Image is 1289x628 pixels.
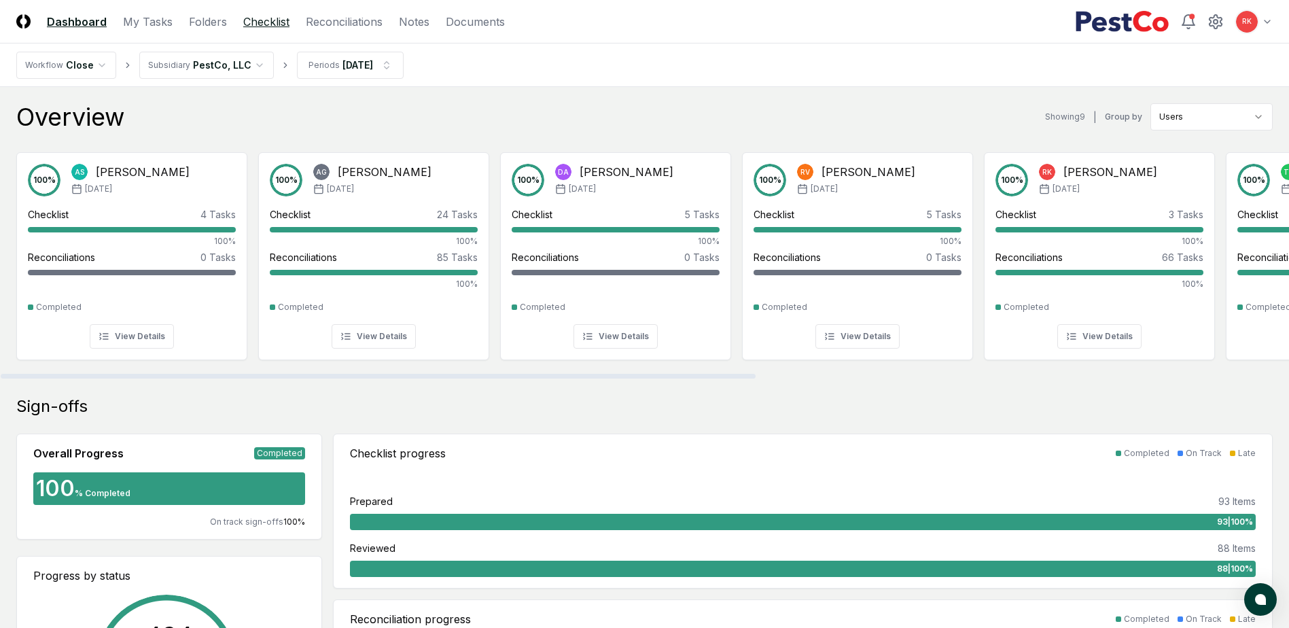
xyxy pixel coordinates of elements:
[1093,110,1097,124] div: |
[1235,10,1259,34] button: RK
[338,164,431,180] div: [PERSON_NAME]
[1186,447,1222,459] div: On Track
[16,141,247,360] a: 100%AS[PERSON_NAME][DATE]Checklist4 Tasks100%Reconciliations0 TasksCompletedView Details
[33,478,75,500] div: 100
[742,141,973,360] a: 100%RV[PERSON_NAME][DATE]Checklist5 Tasks100%Reconciliations0 TasksCompletedView Details
[75,487,130,500] div: % Completed
[815,324,900,349] button: View Details
[270,278,478,290] div: 100%
[189,14,227,30] a: Folders
[33,568,305,584] div: Progress by status
[754,250,821,264] div: Reconciliations
[350,541,395,555] div: Reviewed
[1238,613,1256,625] div: Late
[1124,613,1169,625] div: Completed
[1105,113,1142,121] label: Group by
[200,250,236,264] div: 0 Tasks
[399,14,429,30] a: Notes
[1169,207,1203,222] div: 3 Tasks
[210,517,283,527] span: On track sign-offs
[327,183,354,195] span: [DATE]
[90,324,174,349] button: View Details
[800,167,810,177] span: RV
[500,141,731,360] a: 100%DA[PERSON_NAME][DATE]Checklist5 Tasks100%Reconciliations0 TasksCompletedView Details
[684,250,720,264] div: 0 Tasks
[1217,516,1253,528] span: 93 | 100 %
[350,494,393,508] div: Prepared
[754,235,961,247] div: 100%
[1053,183,1080,195] span: [DATE]
[148,59,190,71] div: Subsidiary
[270,207,311,222] div: Checklist
[984,141,1215,360] a: 100%RK[PERSON_NAME][DATE]Checklist3 Tasks100%Reconciliations66 Tasks100%CompletedView Details
[47,14,107,30] a: Dashboard
[1237,207,1278,222] div: Checklist
[1075,11,1169,33] img: PestCo logo
[995,250,1063,264] div: Reconciliations
[926,250,961,264] div: 0 Tasks
[1004,301,1049,313] div: Completed
[512,207,552,222] div: Checklist
[927,207,961,222] div: 5 Tasks
[270,235,478,247] div: 100%
[333,434,1273,589] a: Checklist progressCompletedOn TrackLatePrepared93 Items93|100%Reviewed88 Items88|100%
[754,207,794,222] div: Checklist
[512,235,720,247] div: 100%
[1218,494,1256,508] div: 93 Items
[811,183,838,195] span: [DATE]
[1186,613,1222,625] div: On Track
[685,207,720,222] div: 5 Tasks
[75,167,84,177] span: AS
[270,250,337,264] div: Reconciliations
[1042,167,1052,177] span: RK
[1242,16,1252,27] span: RK
[25,59,63,71] div: Workflow
[512,250,579,264] div: Reconciliations
[350,611,471,627] div: Reconciliation progress
[258,141,489,360] a: 100%AG[PERSON_NAME][DATE]Checklist24 Tasks100%Reconciliations85 Tasks100%CompletedView Details
[28,235,236,247] div: 100%
[1063,164,1157,180] div: [PERSON_NAME]
[16,52,404,79] nav: breadcrumb
[995,235,1203,247] div: 100%
[573,324,658,349] button: View Details
[1057,324,1142,349] button: View Details
[332,324,416,349] button: View Details
[28,207,69,222] div: Checklist
[569,183,596,195] span: [DATE]
[16,103,124,130] div: Overview
[446,14,505,30] a: Documents
[123,14,173,30] a: My Tasks
[278,301,323,313] div: Completed
[1162,250,1203,264] div: 66 Tasks
[308,59,340,71] div: Periods
[558,167,569,177] span: DA
[437,207,478,222] div: 24 Tasks
[297,52,404,79] button: Periods[DATE]
[33,445,124,461] div: Overall Progress
[85,183,112,195] span: [DATE]
[96,164,190,180] div: [PERSON_NAME]
[200,207,236,222] div: 4 Tasks
[16,14,31,29] img: Logo
[283,517,305,527] span: 100 %
[316,167,327,177] span: AG
[1238,447,1256,459] div: Late
[28,250,95,264] div: Reconciliations
[995,207,1036,222] div: Checklist
[1244,583,1277,616] button: atlas-launcher
[243,14,289,30] a: Checklist
[1217,563,1253,575] span: 88 | 100 %
[1045,111,1085,123] div: Showing 9
[520,301,565,313] div: Completed
[995,278,1203,290] div: 100%
[437,250,478,264] div: 85 Tasks
[822,164,915,180] div: [PERSON_NAME]
[254,447,305,459] div: Completed
[342,58,373,72] div: [DATE]
[580,164,673,180] div: [PERSON_NAME]
[306,14,383,30] a: Reconciliations
[762,301,807,313] div: Completed
[350,445,446,461] div: Checklist progress
[1218,541,1256,555] div: 88 Items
